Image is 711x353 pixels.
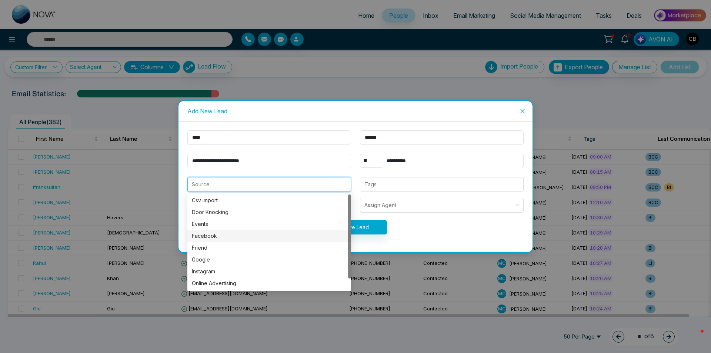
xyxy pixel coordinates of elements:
button: Save Lead [324,220,387,234]
div: Events [192,220,347,228]
iframe: Intercom live chat [686,328,704,346]
div: Google [192,256,347,264]
div: Door Knocking [192,208,347,216]
div: Csv Import [192,196,347,204]
div: Instagram [187,266,351,277]
button: Close [513,101,533,121]
div: Instagram [192,267,347,276]
div: Google [187,254,351,266]
div: Facebook [192,232,347,240]
div: Friend [187,242,351,254]
div: Friend [192,244,347,252]
div: Csv Import [187,194,351,206]
div: Facebook [187,230,351,242]
div: Door Knocking [187,206,351,218]
div: Online Advertising [187,277,351,289]
div: Online Advertising [192,279,347,287]
div: Add New Lead [187,107,524,115]
span: close [520,108,525,114]
div: Events [187,218,351,230]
